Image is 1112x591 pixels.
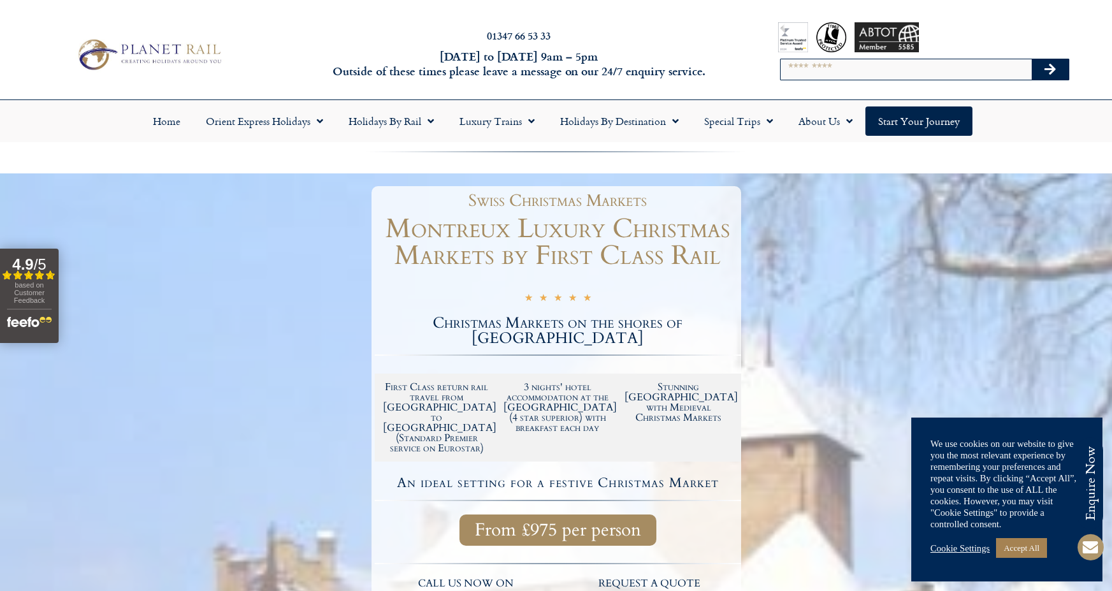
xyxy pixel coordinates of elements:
[1032,59,1069,80] button: Search
[336,106,447,136] a: Holidays by Rail
[524,292,533,307] i: ★
[865,106,972,136] a: Start your Journey
[487,28,551,43] a: 01347 66 53 33
[140,106,193,136] a: Home
[547,106,691,136] a: Holidays by Destination
[583,292,591,307] i: ★
[539,292,547,307] i: ★
[475,522,641,538] span: From £975 per person
[503,382,612,433] h2: 3 nights' hotel accommodation at the [GEOGRAPHIC_DATA] (4 star superior) with breakfast each day
[383,382,491,453] h2: First Class return rail travel from [GEOGRAPHIC_DATA] to [GEOGRAPHIC_DATA] (Standard Premier serv...
[554,292,562,307] i: ★
[786,106,865,136] a: About Us
[459,514,656,546] a: From £975 per person
[6,106,1106,136] nav: Menu
[375,316,741,346] h2: Christmas Markets on the shores of [GEOGRAPHIC_DATA]
[193,106,336,136] a: Orient Express Holidays
[381,193,735,209] h1: Swiss Christmas Markets
[72,36,225,73] img: Planet Rail Train Holidays Logo
[568,292,577,307] i: ★
[930,543,990,554] a: Cookie Settings
[300,49,738,79] h6: [DATE] to [DATE] 9am – 5pm Outside of these times please leave a message on our 24/7 enquiry serv...
[625,382,733,423] h2: Stunning [GEOGRAPHIC_DATA] with Medieval Christmas Markets
[691,106,786,136] a: Special Trips
[930,438,1083,530] div: We use cookies on our website to give you the most relevant experience by remembering your prefer...
[447,106,547,136] a: Luxury Trains
[375,215,741,269] h1: Montreux Luxury Christmas Markets by First Class Rail
[996,538,1047,558] a: Accept All
[524,290,591,307] div: 5/5
[377,476,739,490] h4: An ideal setting for a festive Christmas Market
